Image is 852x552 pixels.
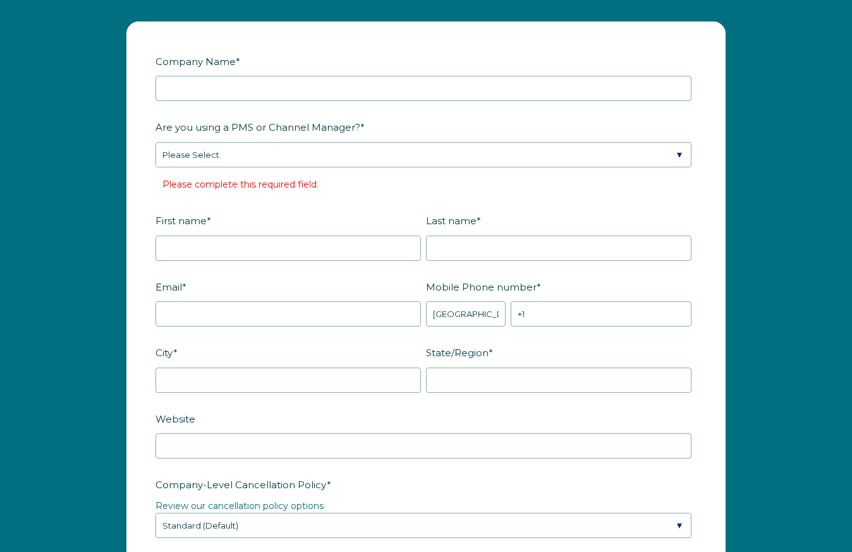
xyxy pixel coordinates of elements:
span: State/Region [426,343,489,363]
span: Last name [426,211,477,231]
span: Are you using a PMS or Channel Manager? [155,117,360,137]
span: First name [155,211,207,231]
span: Website [155,409,195,429]
span: Company-Level Cancellation Policy [155,475,327,495]
a: Review our cancellation policy options [155,500,324,512]
span: Mobile Phone number [426,277,537,297]
label: Please complete this required field. [162,179,319,190]
span: City [155,343,173,363]
span: Company Name [155,52,236,71]
span: Email [155,277,182,297]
